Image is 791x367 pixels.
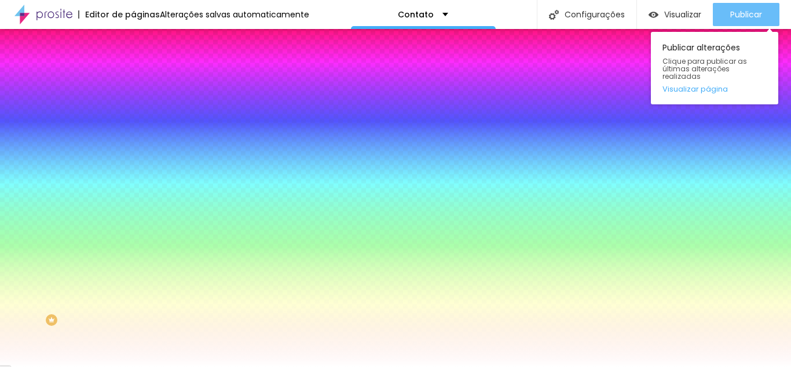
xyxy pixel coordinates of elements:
font: Configurações [565,9,625,20]
img: view-1.svg [649,10,658,20]
font: Contato [398,9,434,20]
font: Visualizar página [662,83,728,95]
font: Alterações salvas automaticamente [160,9,309,20]
button: Publicar [713,3,779,26]
font: Clique para publicar as últimas alterações realizadas [662,56,747,81]
a: Visualizar página [662,85,767,93]
font: Visualizar [664,9,701,20]
font: Publicar [730,9,762,20]
font: Publicar alterações [662,42,740,53]
font: Editor de páginas [85,9,160,20]
button: Visualizar [637,3,713,26]
img: Ícone [549,10,559,20]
